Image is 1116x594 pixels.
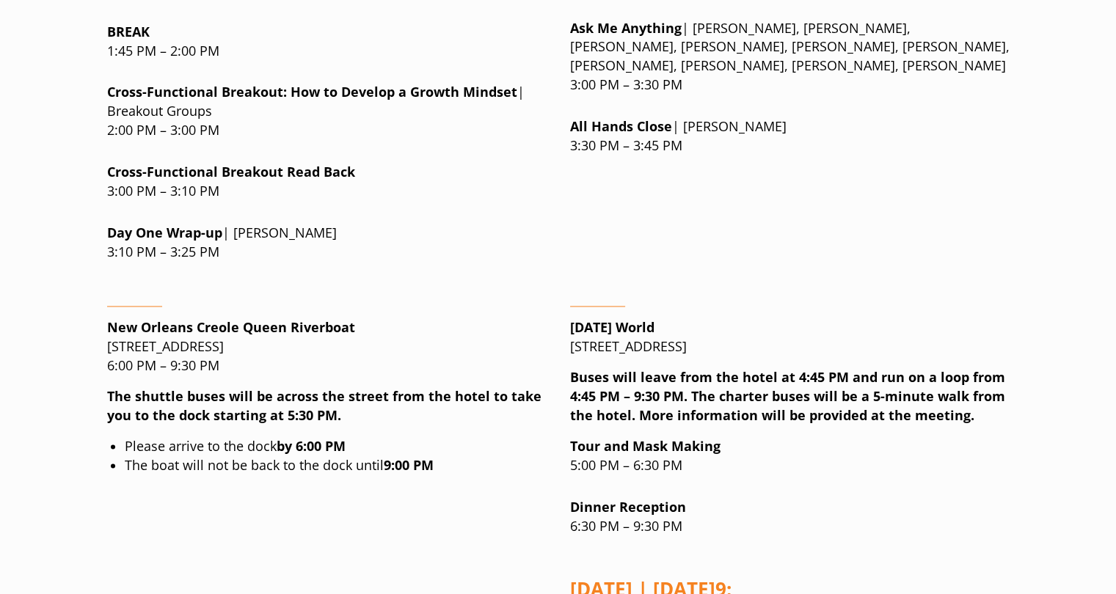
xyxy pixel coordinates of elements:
p: [STREET_ADDRESS] 6:00 PM – 9:30 PM [107,318,547,375]
strong: Cross-Functional Breakout: H [107,83,517,100]
p: 6:30 PM – 9:30 PM [570,498,1010,536]
p: | [PERSON_NAME], [PERSON_NAME], [PERSON_NAME], [PERSON_NAME], [PERSON_NAME], [PERSON_NAME], [PERS... [570,19,1010,95]
strong: t Read Back [107,163,355,180]
p: [STREET_ADDRESS] [570,318,1010,356]
li: The boat will not be back to the dock until [125,456,547,475]
strong: Dinner Reception [570,498,686,516]
strong: ow to Develop a Growth Mindset [301,83,517,100]
p: 5:00 PM – 6:30 PM [570,437,1010,475]
p: 1:45 PM – 2:00 PM [107,23,547,61]
strong: 9:00 PM [384,456,434,474]
p: | [PERSON_NAME] 3:30 PM – 3:45 PM [570,117,1010,155]
strong: by 6:00 PM [277,437,346,455]
strong: The shuttle buses will be across the street from the hotel to take you to the dock starting at 5:... [107,387,541,424]
strong: All Hands Close [570,117,672,135]
strong: Tour and Mask Making [570,437,721,455]
strong: Buses will leave from the hotel at 4:45 PM and run on a loop from 4:45 PM – 9:30 PM. The charter ... [570,368,1005,424]
strong: Day One Wrap-up [107,224,222,241]
p: | [PERSON_NAME] 3:10 PM – 3:25 PM [107,224,547,262]
p: | Breakout Groups 2:00 PM – 3:00 PM [107,83,547,140]
strong: [DATE] World [570,318,654,336]
strong: Cross-Functional Breakou [107,163,277,180]
li: Please arrive to the dock [125,437,547,456]
p: 3:00 PM – 3:10 PM [107,163,547,201]
strong: BREAK [107,23,150,40]
strong: New Orleans Creole Queen Riverboat [107,318,355,336]
strong: Ask Me Anything [570,19,682,37]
